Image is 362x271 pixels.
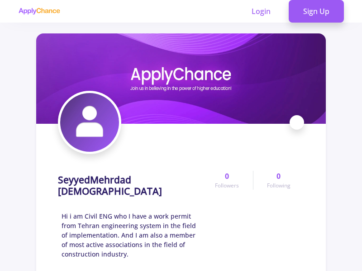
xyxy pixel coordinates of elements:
[253,171,304,190] a: 0Following
[267,182,291,190] span: Following
[225,171,229,182] span: 0
[58,174,201,197] h1: SeyyedMehrdad [DEMOGRAPHIC_DATA]
[276,171,281,182] span: 0
[201,171,252,190] a: 0Followers
[60,93,119,152] img: SeyyedMehrdad Mousaviavatar
[62,211,201,259] span: Hi i am Civil ENG who I have a work permit from Tehran engineering system in the field of impleme...
[36,33,326,124] img: SeyyedMehrdad Mousavicover image
[215,182,239,190] span: Followers
[18,8,60,15] img: applychance logo text only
